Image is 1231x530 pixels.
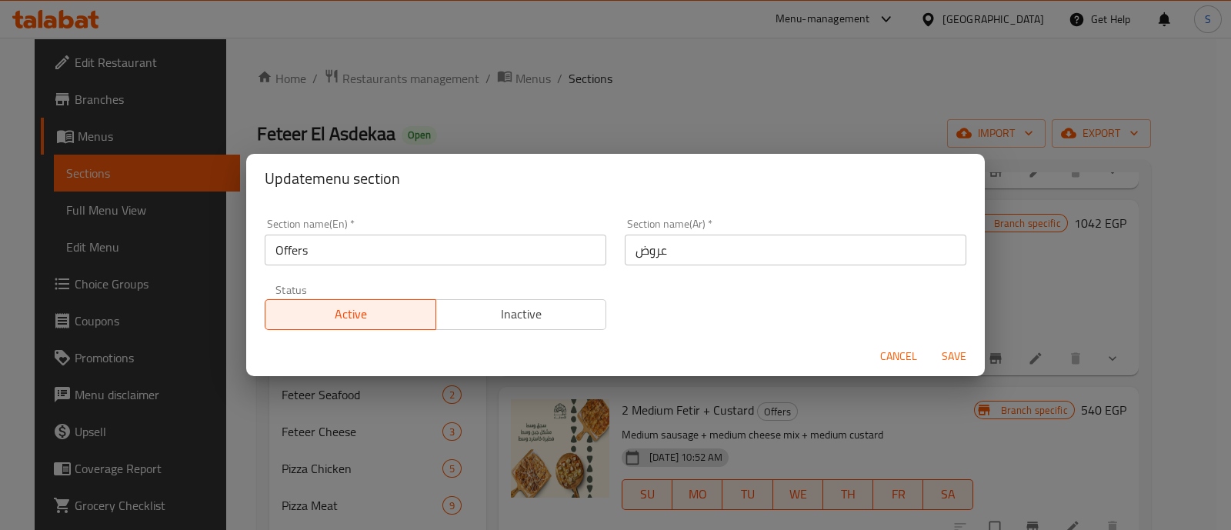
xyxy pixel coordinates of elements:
span: Inactive [442,303,601,325]
span: Active [272,303,430,325]
span: Save [936,347,972,366]
input: Please enter section name(en) [265,235,606,265]
input: Please enter section name(ar) [625,235,966,265]
h2: Update menu section [265,166,966,191]
button: Cancel [874,342,923,371]
span: Cancel [880,347,917,366]
button: Active [265,299,436,330]
button: Inactive [435,299,607,330]
button: Save [929,342,979,371]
